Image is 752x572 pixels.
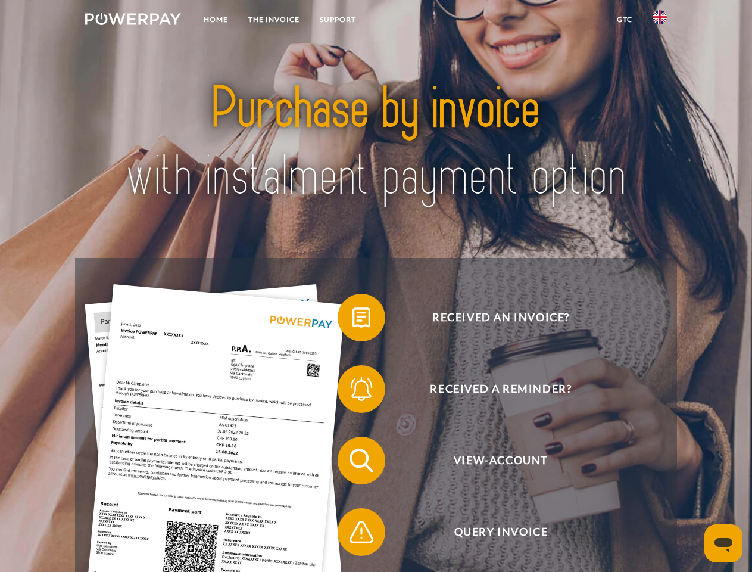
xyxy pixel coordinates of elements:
a: Home [194,9,238,30]
span: Received a reminder? [355,365,647,413]
span: View-Account [355,437,647,484]
img: qb_bell.svg [347,374,376,404]
button: Received a reminder? [338,365,647,413]
img: en [653,10,667,24]
img: qb_bill.svg [347,303,376,332]
span: Received an invoice? [355,294,647,341]
img: qb_search.svg [347,446,376,475]
button: View-Account [338,437,647,484]
iframe: Button to launch messaging window [704,524,742,562]
img: title-powerpay_en.svg [114,57,638,228]
img: qb_warning.svg [347,517,376,547]
a: THE INVOICE [238,9,310,30]
button: Query Invoice [338,508,647,556]
button: Received an invoice? [338,294,647,341]
a: GTC [607,9,642,30]
a: Support [310,9,366,30]
span: Query Invoice [355,508,647,556]
img: logo-powerpay-white.svg [85,13,181,25]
